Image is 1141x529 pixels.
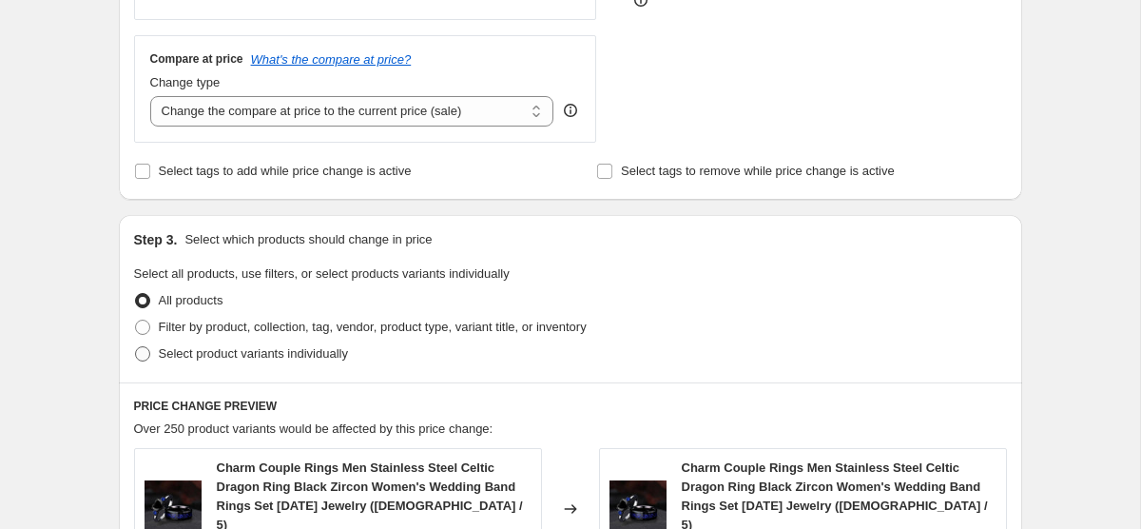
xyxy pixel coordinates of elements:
span: Select product variants individually [159,346,348,361]
h2: Step 3. [134,230,178,249]
span: Change type [150,75,221,89]
span: Select tags to add while price change is active [159,164,412,178]
h3: Compare at price [150,51,243,67]
span: Select all products, use filters, or select products variants individually [134,266,510,281]
span: Filter by product, collection, tag, vendor, product type, variant title, or inventory [159,320,587,334]
span: Select tags to remove while price change is active [621,164,895,178]
div: help [561,101,580,120]
span: All products [159,293,223,307]
button: What's the compare at price? [251,52,412,67]
p: Select which products should change in price [184,230,432,249]
span: Over 250 product variants would be affected by this price change: [134,421,493,436]
h6: PRICE CHANGE PREVIEW [134,399,1007,414]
